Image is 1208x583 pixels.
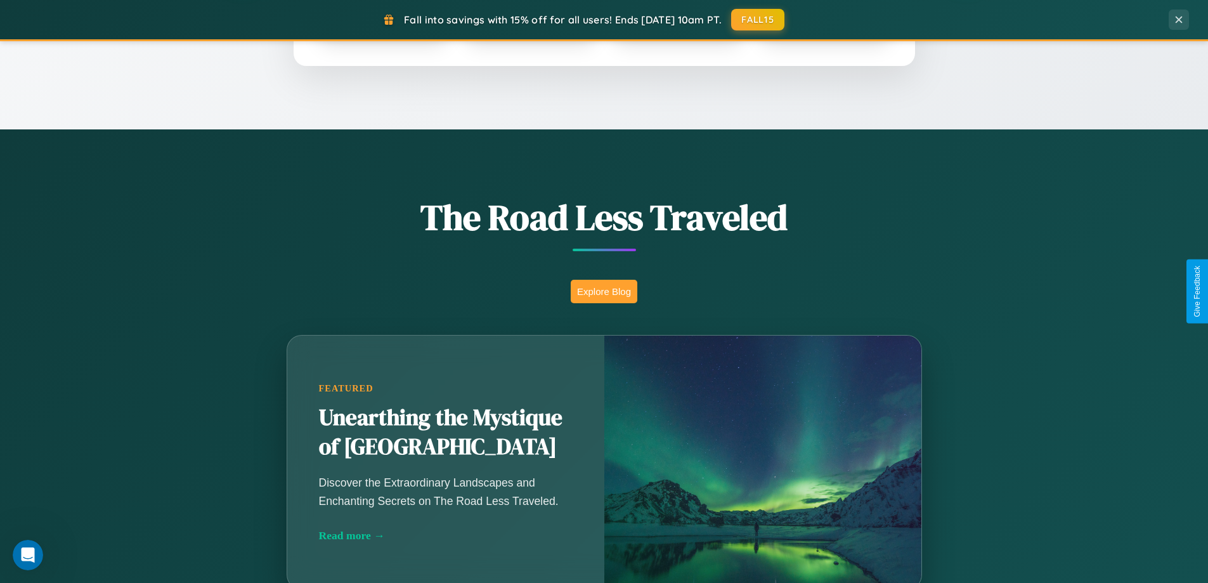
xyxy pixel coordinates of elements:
iframe: Intercom live chat [13,540,43,570]
div: Featured [319,383,573,394]
button: FALL15 [731,9,784,30]
span: Fall into savings with 15% off for all users! Ends [DATE] 10am PT. [404,13,722,26]
h1: The Road Less Traveled [224,193,985,242]
div: Give Feedback [1193,266,1202,317]
h2: Unearthing the Mystique of [GEOGRAPHIC_DATA] [319,403,573,462]
div: Read more → [319,529,573,542]
p: Discover the Extraordinary Landscapes and Enchanting Secrets on The Road Less Traveled. [319,474,573,509]
button: Explore Blog [571,280,637,303]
